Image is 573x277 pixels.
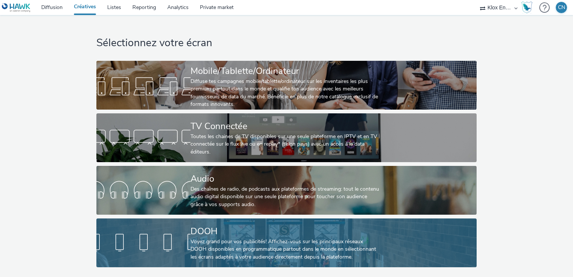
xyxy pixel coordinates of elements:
a: AudioDes chaînes de radio, de podcasts aux plateformes de streaming: tout le contenu audio digita... [96,166,477,215]
div: CN [558,2,565,13]
div: Toutes les chaines de TV disponibles sur une seule plateforme en IPTV et en TV connectée sur le f... [190,133,379,156]
div: Voyez grand pour vos publicités! Affichez-vous sur les principaux réseaux DOOH disponibles en pro... [190,238,379,261]
div: Des chaînes de radio, de podcasts aux plateformes de streaming: tout le contenu audio digital dis... [190,185,379,208]
div: DOOH [190,225,379,238]
a: TV ConnectéeToutes les chaines de TV disponibles sur une seule plateforme en IPTV et en TV connec... [96,113,477,162]
div: Mobile/Tablette/Ordinateur [190,65,379,78]
img: undefined Logo [2,3,31,12]
div: TV Connectée [190,120,379,133]
img: Hawk Academy [521,2,532,14]
div: Audio [190,172,379,185]
a: Hawk Academy [521,2,535,14]
div: Diffuse tes campagnes mobile/tablette/ordinateur sur les inventaires les plus premium partout dan... [190,78,379,108]
a: Mobile/Tablette/OrdinateurDiffuse tes campagnes mobile/tablette/ordinateur sur les inventaires le... [96,61,477,110]
a: DOOHVoyez grand pour vos publicités! Affichez-vous sur les principaux réseaux DOOH disponibles en... [96,218,477,267]
h1: Sélectionnez votre écran [96,36,477,50]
